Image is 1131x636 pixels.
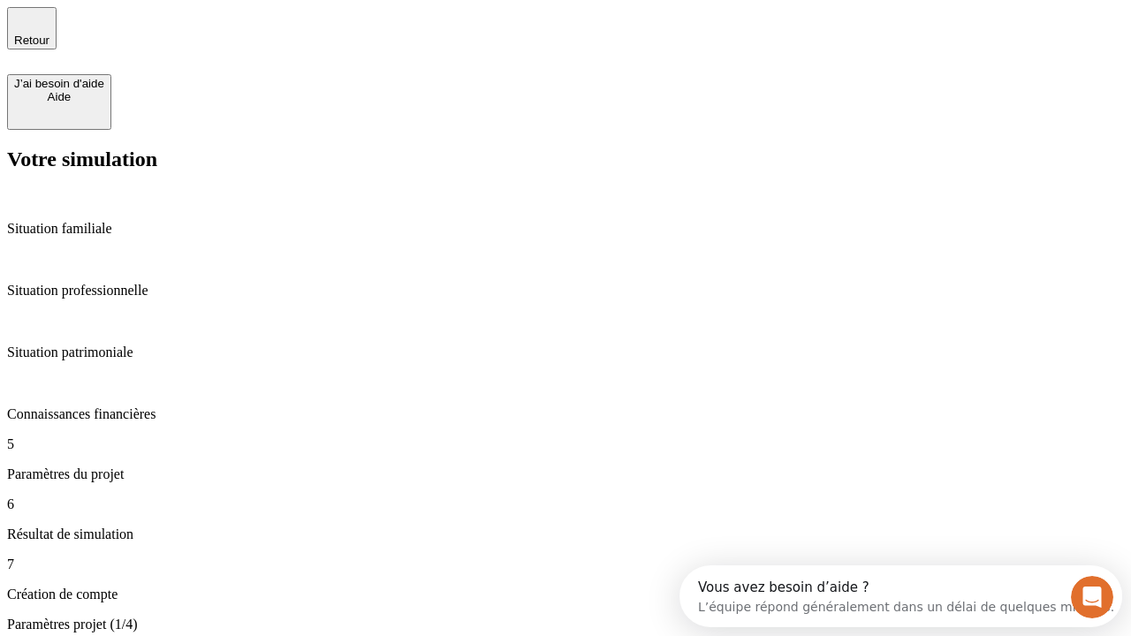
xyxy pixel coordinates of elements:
[14,90,104,103] div: Aide
[7,7,487,56] div: Ouvrir le Messenger Intercom
[7,406,1124,422] p: Connaissances financières
[7,7,57,49] button: Retour
[7,344,1124,360] p: Situation patrimoniale
[14,77,104,90] div: J’ai besoin d'aide
[7,436,1124,452] p: 5
[7,617,1124,632] p: Paramètres projet (1/4)
[679,565,1122,627] iframe: Intercom live chat discovery launcher
[1071,576,1113,618] iframe: Intercom live chat
[7,466,1124,482] p: Paramètres du projet
[7,74,111,130] button: J’ai besoin d'aideAide
[7,496,1124,512] p: 6
[19,29,435,48] div: L’équipe répond généralement dans un délai de quelques minutes.
[7,221,1124,237] p: Situation familiale
[7,587,1124,602] p: Création de compte
[7,283,1124,299] p: Situation professionnelle
[7,148,1124,171] h2: Votre simulation
[7,556,1124,572] p: 7
[19,15,435,29] div: Vous avez besoin d’aide ?
[7,526,1124,542] p: Résultat de simulation
[14,34,49,47] span: Retour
